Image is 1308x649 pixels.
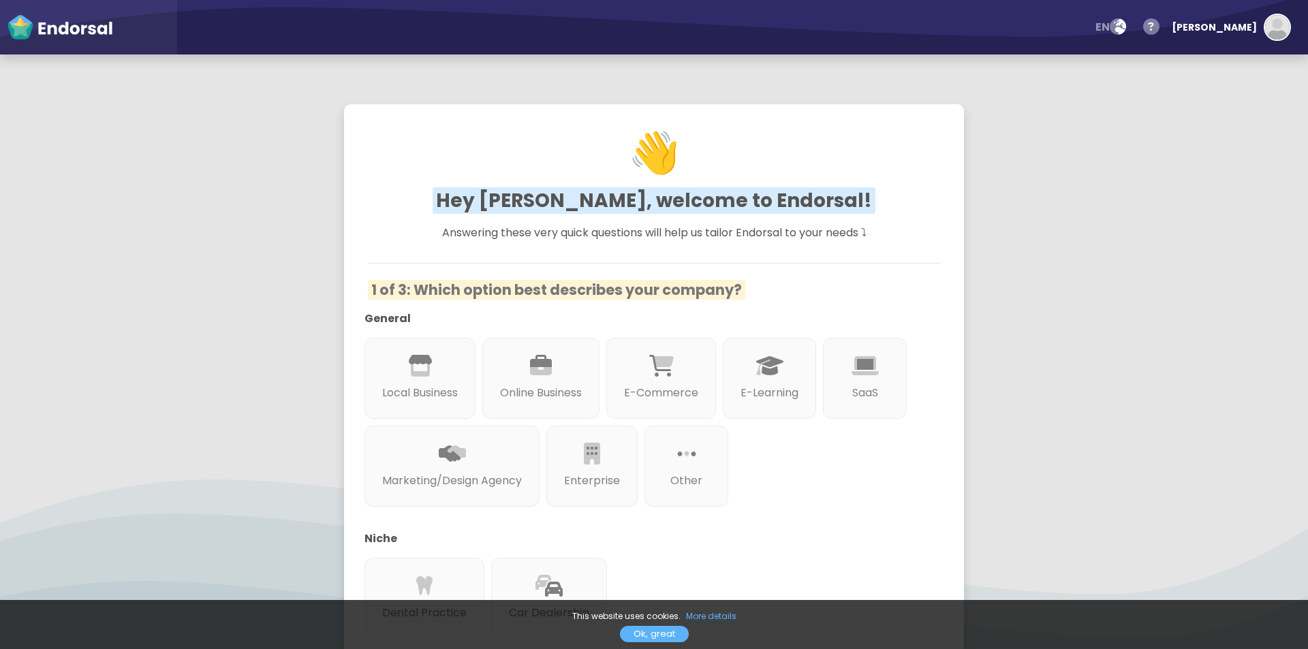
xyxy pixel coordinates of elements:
div: [PERSON_NAME] [1172,7,1257,48]
img: default-avatar.jpg [1265,15,1290,39]
p: Niche [364,531,923,547]
span: Answering these very quick questions will help us tailor Endorsal to your needs ⤵︎ [442,225,867,240]
button: [PERSON_NAME] [1165,7,1291,48]
a: More details [686,610,736,623]
span: This website uses cookies. [572,610,681,622]
p: Enterprise [564,473,620,489]
span: 1 of 3: Which option best describes your company? [368,280,745,300]
p: Other [662,473,711,489]
span: EN [1095,19,1110,35]
button: EN [1087,14,1134,41]
img: endorsal-logo-white@2x.png [7,14,113,41]
p: Online Business [500,385,582,401]
span: Hey [PERSON_NAME], welcome to Endorsal! [433,187,875,214]
p: SaaS [841,385,889,401]
p: Marketing/Design Agency [382,473,522,489]
a: Ok, great [620,626,689,642]
p: E-Commerce [624,385,698,401]
p: E-Learning [741,385,798,401]
h1: 👋 [371,56,937,249]
p: Local Business [382,385,458,401]
p: General [364,311,923,327]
